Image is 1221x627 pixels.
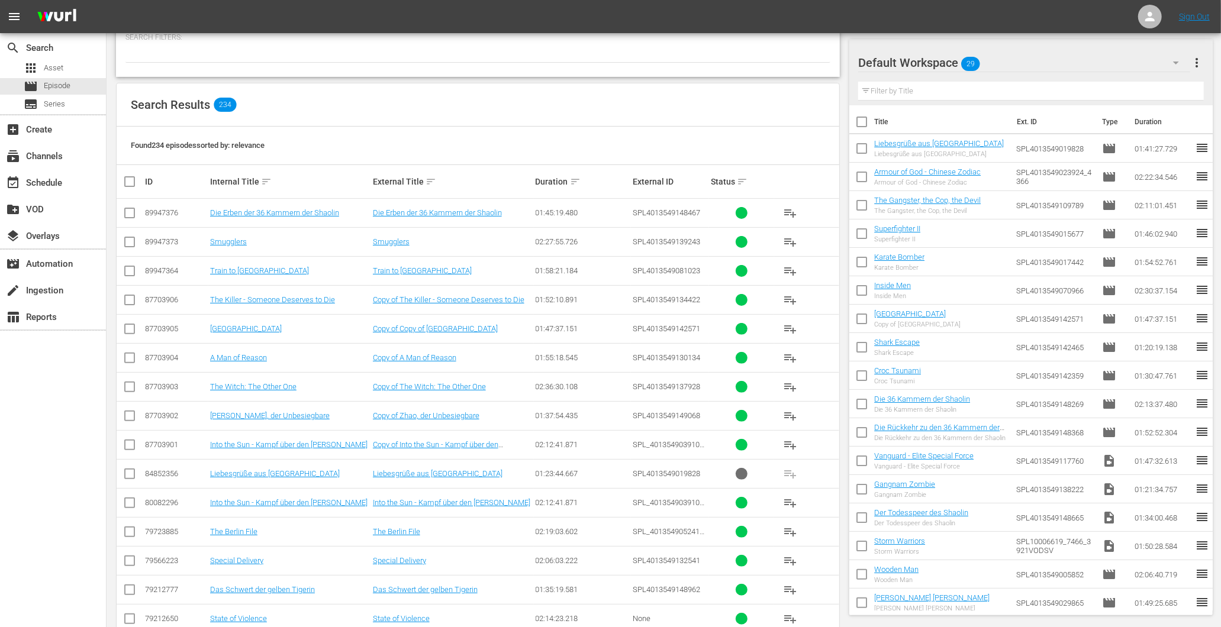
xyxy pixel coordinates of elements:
[1011,589,1098,617] td: SPL4013549029865
[874,480,935,489] a: Gangnam Zombie
[874,366,921,375] a: Croc Tsunami
[633,411,700,420] span: SPL4013549149068
[1102,510,1116,525] span: Video
[874,207,981,215] div: The Gangster, the Cop, the Devil
[536,237,630,246] div: 02:27:55.726
[783,264,797,278] span: playlist_add
[874,593,990,602] a: [PERSON_NAME] [PERSON_NAME]
[776,228,804,256] button: playlist_add
[1102,198,1116,212] span: Episode
[145,469,207,478] div: 84852356
[783,235,797,249] span: playlist_add
[373,585,478,594] a: Das Schwert der gelben Tigerin
[961,51,980,76] span: 29
[1130,276,1195,305] td: 02:30:37.154
[1011,361,1098,390] td: SPL4013549142359
[536,527,630,536] div: 02:19:03.602
[874,423,1004,441] a: Die Rückkehr zu den 36 Kammern der Shaolin
[210,266,309,275] a: Train to [GEOGRAPHIC_DATA]
[24,97,38,111] span: Series
[776,199,804,227] button: playlist_add
[210,440,368,449] a: Into the Sun - Kampf über den [PERSON_NAME]
[145,440,207,449] div: 87703901
[373,614,430,623] a: State of Violence
[145,177,207,186] div: ID
[1130,163,1195,191] td: 02:22:34.546
[210,208,339,217] a: Die Erben der 36 Kammern der Shaolin
[373,237,410,246] a: Smugglers
[874,264,924,272] div: Karate Bomber
[210,174,369,189] div: Internal Title
[633,614,707,623] div: None
[1195,254,1209,269] span: reorder
[874,292,911,300] div: Inside Men
[874,565,919,574] a: Wooden Man
[874,491,935,499] div: Gangnam Zombie
[874,451,974,460] a: Vanguard - Elite Special Force
[210,382,297,391] a: The Witch: The Other One
[1011,560,1098,589] td: SPL4013549005852
[783,206,797,220] span: playlist_add
[1195,226,1209,240] span: reorder
[536,174,630,189] div: Duration
[874,167,981,176] a: Armour of God - Chinese Zodiac
[1130,447,1195,475] td: 01:47:32.613
[6,41,20,55] span: Search
[373,469,502,478] a: Liebesgrüße aus [GEOGRAPHIC_DATA]
[131,98,210,112] span: Search Results
[874,179,981,186] div: Armour of God - Chinese Zodiac
[373,411,479,420] a: Copy of Zhao, der Unbesiegbare
[373,440,503,458] a: Copy of Into the Sun - Kampf über den [PERSON_NAME]
[783,525,797,539] span: playlist_add
[776,373,804,401] button: playlist_add
[210,556,263,565] a: Special Delivery
[874,139,1004,148] a: Liebesgrüße aus [GEOGRAPHIC_DATA]
[145,237,207,246] div: 89947373
[1102,539,1116,553] span: Video
[1130,333,1195,361] td: 01:20:19.138
[1195,340,1209,354] span: reorder
[633,324,700,333] span: SPL4013549142571
[145,208,207,217] div: 89947376
[210,237,247,246] a: Smugglers
[536,353,630,362] div: 01:55:18.545
[6,202,20,216] span: VOD
[1102,312,1116,326] span: Episode
[1102,369,1116,383] span: Episode
[7,9,21,24] span: menu
[783,583,797,597] span: playlist_add
[1195,368,1209,382] span: reorder
[24,79,38,93] span: Episode
[210,469,340,478] a: Liebesgrüße aus [GEOGRAPHIC_DATA]
[783,380,797,394] span: playlist_add
[783,351,797,365] span: playlist_add
[1011,134,1098,163] td: SPL4013549019828
[776,344,804,372] button: playlist_add
[874,309,946,318] a: [GEOGRAPHIC_DATA]
[633,382,700,391] span: SPL4013549137928
[1195,425,1209,439] span: reorder
[1011,503,1098,532] td: SPL4013549148665
[1130,248,1195,276] td: 01:54:52.761
[145,266,207,275] div: 89947364
[1130,219,1195,248] td: 01:46:02.940
[145,382,207,391] div: 87703903
[145,585,207,594] div: 79212777
[1102,283,1116,298] span: Episode
[874,605,990,612] div: [PERSON_NAME] [PERSON_NAME]
[1195,396,1209,411] span: reorder
[1011,276,1098,305] td: SPL4013549070966
[633,266,700,275] span: SPL4013549081023
[874,196,981,205] a: The Gangster, the Cop, the Devil
[210,614,267,623] a: State of Violence
[1102,340,1116,354] span: Episode
[373,208,502,217] a: Die Erben der 36 Kammern der Shaolin
[633,585,700,594] span: SPL4013549148962
[6,229,20,243] span: layers
[776,576,804,604] button: playlist_add
[874,434,1007,442] div: Die Rückkehr zu den 36 Kammern der Shaolin
[6,149,20,163] span: Channels
[44,98,65,110] span: Series
[633,527,704,545] span: SPL_4013549052412_4750
[6,283,20,298] span: Ingestion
